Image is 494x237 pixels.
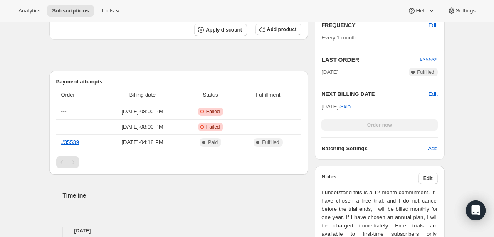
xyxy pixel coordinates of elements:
button: Settings [442,5,481,17]
span: Analytics [18,7,40,14]
span: Subscriptions [52,7,89,14]
div: Open Intercom Messenger [466,200,486,220]
span: Add [428,144,437,153]
h3: Notes [321,173,418,184]
span: Failed [206,124,220,130]
h4: [DATE] [49,227,309,235]
a: #35539 [61,139,79,145]
th: Order [56,86,101,104]
button: #35539 [420,56,437,64]
span: Every 1 month [321,34,356,41]
button: Help [403,5,440,17]
span: Add product [267,26,296,33]
button: Edit [418,173,438,184]
span: [DATE] · [321,103,351,110]
span: Fulfillment [240,91,297,99]
nav: Pagination [56,156,302,168]
h2: Timeline [63,191,309,200]
button: Add product [255,24,301,35]
h2: NEXT BILLING DATE [321,90,428,98]
button: Add [423,142,442,155]
span: --- [61,108,67,115]
span: Tools [101,7,114,14]
span: --- [61,124,67,130]
span: [DATE] · 08:00 PM [104,108,181,116]
span: Help [416,7,427,14]
span: [DATE] · 08:00 PM [104,123,181,131]
button: Analytics [13,5,45,17]
h2: FREQUENCY [321,21,428,29]
span: Settings [456,7,476,14]
h2: LAST ORDER [321,56,420,64]
h2: Payment attempts [56,78,302,86]
button: Tools [96,5,127,17]
span: [DATE] [321,68,338,76]
button: Skip [335,100,356,113]
span: Billing date [104,91,181,99]
button: Edit [428,90,437,98]
span: Fulfilled [417,69,434,76]
span: Failed [206,108,220,115]
button: Edit [423,19,442,32]
span: Status [186,91,235,99]
h6: Batching Settings [321,144,428,153]
span: Edit [423,175,433,182]
span: Edit [428,21,437,29]
span: Skip [340,103,351,111]
span: [DATE] · 04:18 PM [104,138,181,147]
span: Paid [208,139,218,146]
button: Subscriptions [47,5,94,17]
span: Fulfilled [262,139,279,146]
button: Apply discount [194,24,247,36]
span: Apply discount [206,27,242,33]
a: #35539 [420,56,437,63]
